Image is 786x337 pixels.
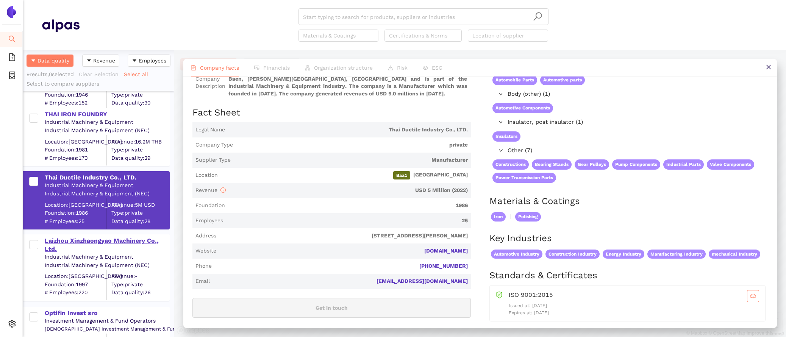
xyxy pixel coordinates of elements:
[195,156,231,164] span: Supplier Type
[45,138,106,145] div: Location: [GEOGRAPHIC_DATA]
[509,302,759,309] p: Issued at: [DATE]
[8,33,16,48] span: search
[45,182,169,189] div: Industrial Machinery & Equipment
[195,126,225,134] span: Legal Name
[86,58,92,64] span: caret-down
[760,59,777,76] button: close
[709,250,760,259] span: mechanical Industry
[226,217,468,225] span: 25
[747,293,759,299] span: cloud-download
[8,317,16,332] span: setting
[508,146,764,155] span: Other (7)
[496,290,503,298] span: safety-certificate
[509,309,759,317] p: Expires at: [DATE]
[45,91,106,98] span: Foundation: 1946
[533,12,542,21] span: search
[228,68,468,97] span: Thai Ductile Industry Co., LTD. is a private company headquartered in [GEOGRAPHIC_DATA] Baen, [PE...
[515,212,541,222] span: Polishing
[78,68,123,80] button: Clear Selection
[111,281,169,288] span: Type: private
[489,269,768,282] h2: Standards & Certificates
[132,58,137,64] span: caret-down
[111,154,169,162] span: Data quality: 29
[45,154,106,162] span: # Employees: 170
[432,65,442,71] span: ESG
[228,126,468,134] span: Thai Ductile Industry Co., LTD.
[195,172,218,179] span: Location
[766,64,772,70] span: close
[45,217,106,225] span: # Employees: 25
[45,110,169,119] div: THAI IRON FOUNDRY
[195,202,225,209] span: Foundation
[27,71,74,77] span: 9 results, 0 selected
[45,99,106,107] span: # Employees: 152
[492,159,529,170] span: Constructions
[45,309,169,317] div: Optifin Invest sro
[111,138,169,145] div: Revenue: 16.2M THB
[191,65,196,70] span: file-text
[5,6,17,18] img: Logo
[423,65,428,70] span: eye
[491,212,506,222] span: Iron
[195,187,226,193] span: Revenue
[491,250,542,259] span: Automotive Industry
[31,58,36,64] span: caret-down
[45,261,169,269] div: Industrial Machinery & Equipment (NEC)
[38,56,69,65] span: Data quality
[195,278,210,285] span: Email
[575,159,609,170] span: Gear Pulleys
[254,65,259,70] span: fund-view
[45,253,169,261] div: Industrial Machinery & Equipment
[492,75,537,85] span: Automobile Parts
[747,290,759,302] button: cloud-download
[195,75,225,90] span: Company Description
[45,173,169,182] div: Thai Ductile Industry Co., LTD.
[111,217,169,225] span: Data quality: 28
[111,91,169,98] span: Type: private
[45,281,106,288] span: Foundation: 1997
[111,289,169,296] span: Data quality: 26
[45,146,106,154] span: Foundation: 1981
[45,119,169,126] div: Industrial Machinery & Equipment
[489,145,767,157] div: Other (7)
[139,56,166,65] span: Employees
[45,201,106,209] div: Location: [GEOGRAPHIC_DATA]
[42,16,80,35] img: Homepage
[195,217,223,225] span: Employees
[220,187,226,193] span: info-circle
[492,103,553,113] span: Automotive Components
[647,250,706,259] span: Manufacturing Industry
[498,120,503,124] span: right
[45,237,169,254] div: Laizhou Xinzhaongyao Machinery Co., Ltd.
[195,247,216,255] span: Website
[228,202,468,209] span: 1986
[393,171,410,179] span: Baa1
[45,273,106,280] div: Location: [GEOGRAPHIC_DATA]
[263,65,290,71] span: Financials
[221,171,468,179] span: [GEOGRAPHIC_DATA]
[93,56,115,65] span: Revenue
[236,141,468,149] span: private
[192,106,471,119] h2: Fact Sheet
[8,69,16,84] span: container
[663,159,704,170] span: Industrial Parts
[489,88,767,100] div: Body (other) (1)
[489,195,768,208] h2: Materials & Coatings
[27,80,170,88] div: Select to compare suppliers
[489,116,767,128] div: Insulator, post insulator (1)
[305,65,310,70] span: apartment
[492,131,520,142] span: Insulators
[82,55,119,67] button: caret-downRevenue
[27,55,73,67] button: caret-downData quality
[219,232,468,240] span: [STREET_ADDRESS][PERSON_NAME]
[234,156,468,164] span: Manufacturer
[45,209,106,217] span: Foundation: 1986
[508,90,764,99] span: Body (other) (1)
[314,65,373,71] span: Organization structure
[195,141,233,149] span: Company Type
[540,75,585,85] span: Automotive parts
[229,187,468,194] span: USD 5 Million (2022)
[45,326,169,332] div: [DEMOGRAPHIC_DATA] Investment Management & Fund Operators
[707,159,754,170] span: Valve Components
[124,70,148,78] span: Select all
